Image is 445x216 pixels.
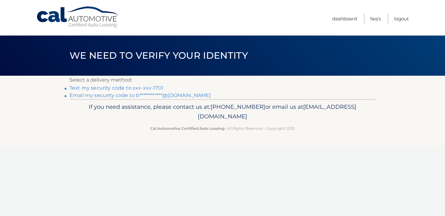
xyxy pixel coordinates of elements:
p: - All Rights Reserved - Copyright 2025 [74,125,371,132]
span: [PHONE_NUMBER] [210,103,265,110]
a: Logout [394,14,409,24]
span: We need to verify your identity [70,50,248,61]
a: Text my security code to xxx-xxx-1701 [70,85,163,91]
a: Dashboard [332,14,357,24]
p: If you need assistance, please contact us at: or email us at [74,102,371,122]
a: FAQ's [370,14,381,24]
strong: Cal Automotive Certified Auto Leasing [150,126,224,131]
a: Cal Automotive [36,6,120,28]
p: Select a delivery method: [70,76,375,84]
